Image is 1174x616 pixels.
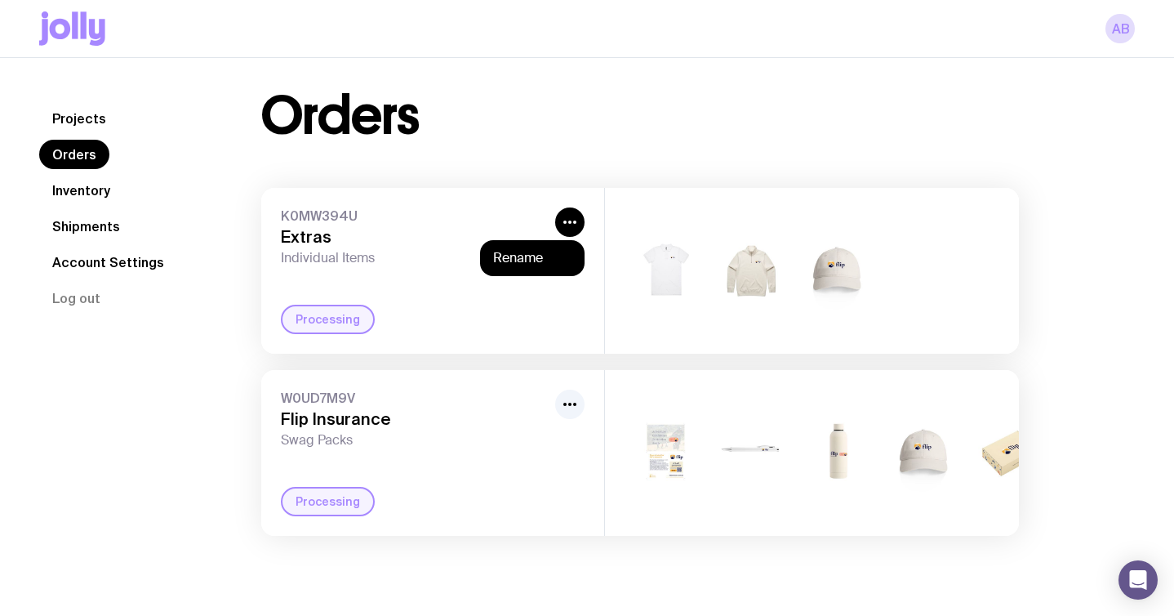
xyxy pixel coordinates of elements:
[281,250,549,266] span: Individual Items
[261,90,419,142] h1: Orders
[281,227,549,247] h3: Extras
[39,283,113,313] button: Log out
[39,140,109,169] a: Orders
[281,305,375,334] div: Processing
[1105,14,1135,43] a: AB
[281,409,549,429] h3: Flip Insurance
[39,212,133,241] a: Shipments
[281,208,549,224] span: K0MW394U
[39,248,177,277] a: Account Settings
[1118,560,1158,600] div: Open Intercom Messenger
[281,390,549,406] span: W0UD7M9V
[493,250,571,266] button: Rename
[39,104,119,133] a: Projects
[281,487,375,516] div: Processing
[281,432,549,449] span: Swag Packs
[39,176,123,205] a: Inventory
